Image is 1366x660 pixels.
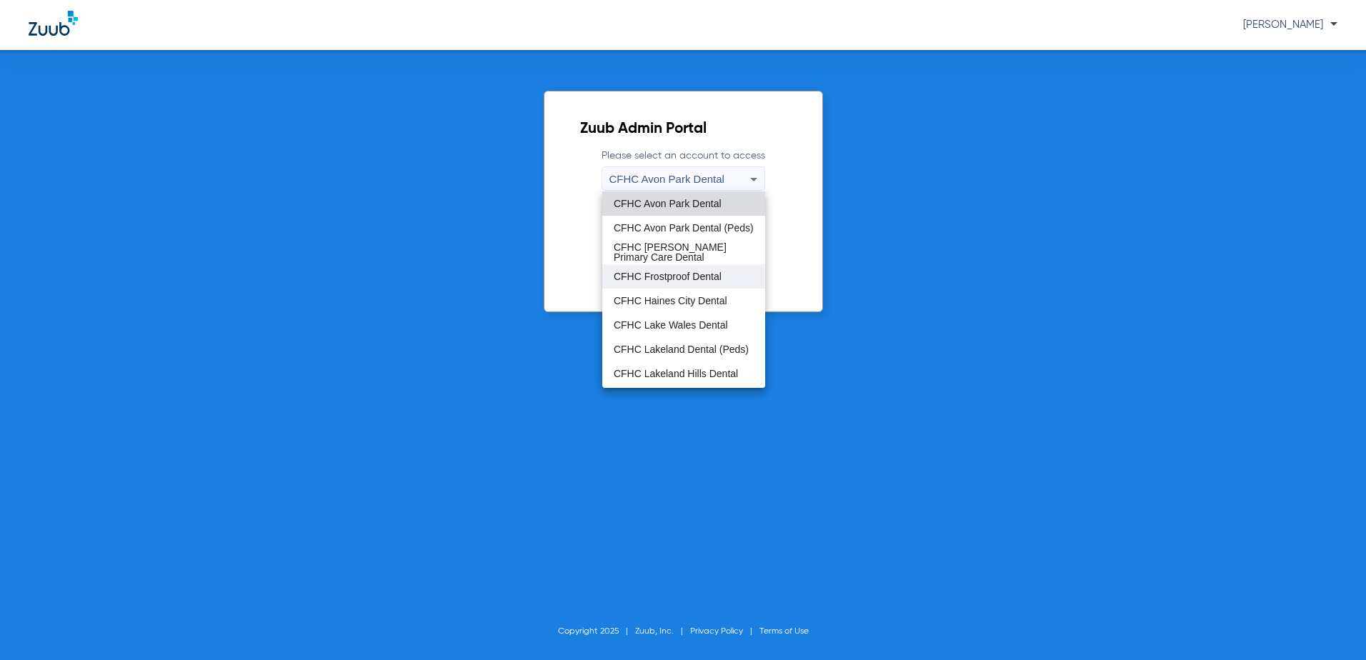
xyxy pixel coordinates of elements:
span: CFHC Lake Wales Dental [614,320,728,330]
span: CFHC [PERSON_NAME] Primary Care Dental [614,242,754,262]
span: CFHC Avon Park Dental [614,199,722,209]
span: CFHC Haines City Dental [614,296,727,306]
iframe: Chat Widget [1295,591,1366,660]
span: CFHC Frostproof Dental [614,271,722,281]
span: CFHC Avon Park Dental (Peds) [614,223,754,233]
span: CFHC Lakeland Hills Dental [614,369,738,379]
span: CFHC Lakeland Dental (Peds) [614,344,749,354]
